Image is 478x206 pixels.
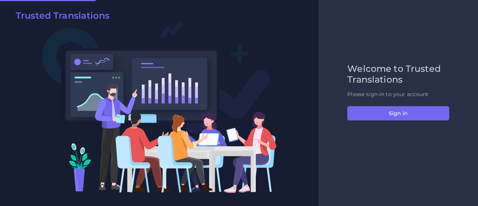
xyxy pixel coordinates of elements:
[16,10,109,21] h2: Trusted Translations
[10,10,109,24] a: Trusted Translations
[347,90,449,98] p: Please sign-in to your account
[347,64,449,85] h2: Welcome to Trusted Translations
[347,106,449,120] button: Sign in
[42,21,277,193] img: Login V2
